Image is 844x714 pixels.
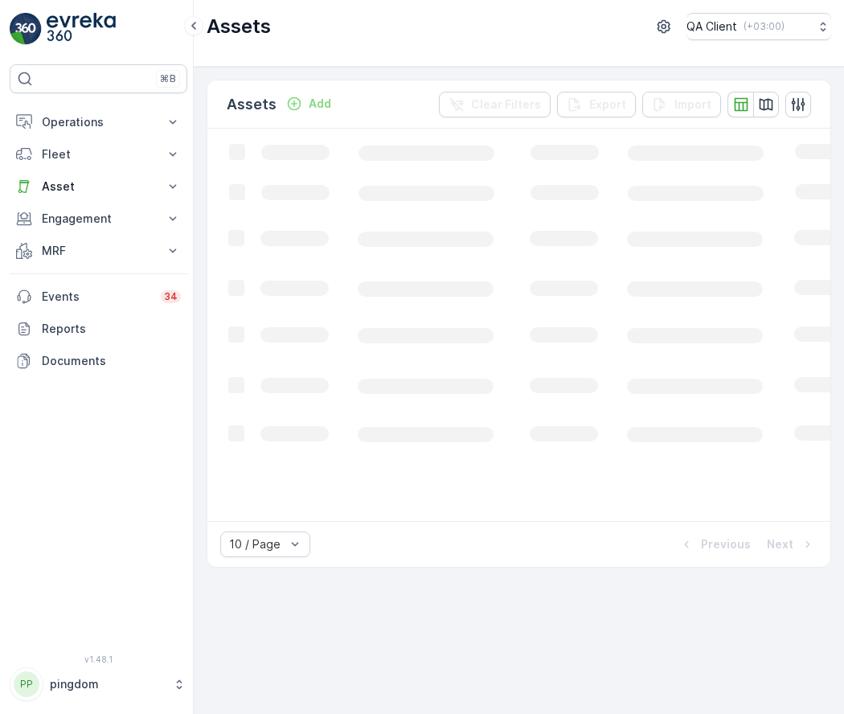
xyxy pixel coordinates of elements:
[674,96,711,113] p: Import
[42,211,155,227] p: Engagement
[10,313,187,345] a: Reports
[50,676,165,692] p: pingdom
[10,235,187,267] button: MRF
[42,289,151,305] p: Events
[642,92,721,117] button: Import
[686,13,831,40] button: QA Client(+03:00)
[42,146,155,162] p: Fleet
[10,106,187,138] button: Operations
[42,353,181,369] p: Documents
[439,92,551,117] button: Clear Filters
[10,345,187,377] a: Documents
[701,536,751,552] p: Previous
[280,94,338,113] button: Add
[10,203,187,235] button: Engagement
[677,535,752,554] button: Previous
[42,114,155,130] p: Operations
[744,20,785,33] p: ( +03:00 )
[10,281,187,313] a: Events34
[10,13,42,45] img: logo
[10,138,187,170] button: Fleet
[164,290,178,303] p: 34
[471,96,541,113] p: Clear Filters
[42,178,155,195] p: Asset
[10,654,187,664] span: v 1.48.1
[47,13,116,45] img: logo_light-DOdMpM7g.png
[227,93,277,116] p: Assets
[557,92,636,117] button: Export
[10,667,187,701] button: PPpingdom
[589,96,626,113] p: Export
[42,321,181,337] p: Reports
[207,14,271,39] p: Assets
[42,243,155,259] p: MRF
[767,536,793,552] p: Next
[160,72,176,85] p: ⌘B
[686,18,737,35] p: QA Client
[14,671,39,697] div: PP
[10,170,187,203] button: Asset
[309,96,331,112] p: Add
[765,535,817,554] button: Next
